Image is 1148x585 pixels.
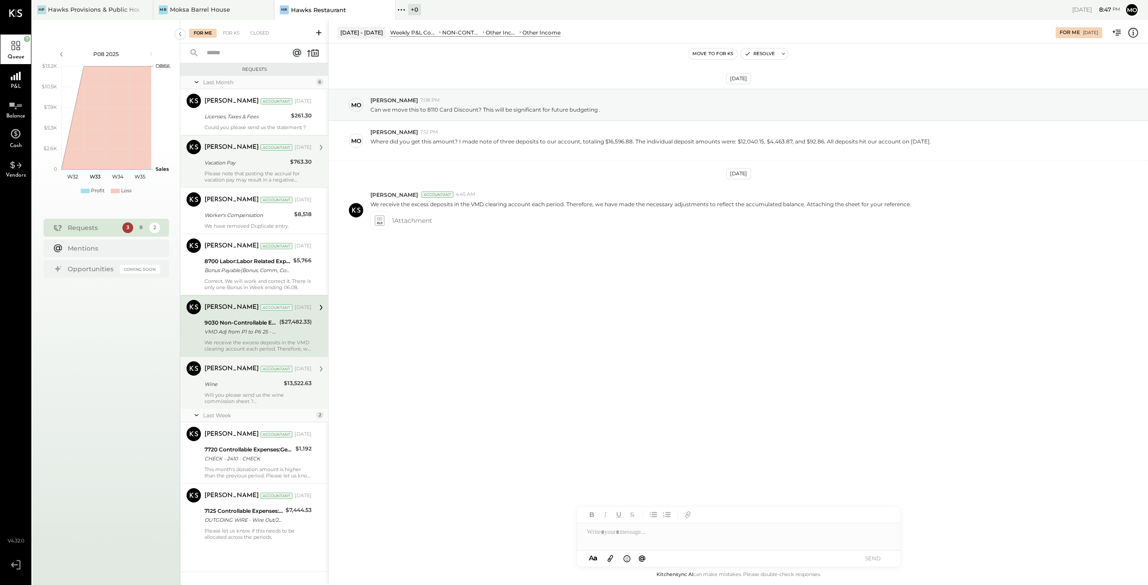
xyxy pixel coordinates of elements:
[392,212,432,230] span: 1 Attachment
[682,509,694,520] button: Add URL
[295,243,312,250] div: [DATE]
[351,101,361,109] div: mo
[48,5,139,14] div: Hawks Provisions & Public House
[156,166,169,172] text: Sales
[112,173,123,180] text: W34
[613,509,625,520] button: Underline
[204,507,283,516] div: 7125 Controllable Expenses:Direct Operating Expenses:Menus, Checks & Matches
[648,509,659,520] button: Unordered List
[316,78,323,86] div: 6
[390,29,438,36] div: Weekly P&L Comparison
[54,166,57,172] text: 0
[189,29,217,38] div: For Me
[204,430,259,439] div: [PERSON_NAME]
[279,317,312,326] div: ($27,482.33)
[586,553,600,563] button: Aa
[261,144,292,151] div: Accountant
[204,97,259,106] div: [PERSON_NAME]
[68,223,118,232] div: Requests
[261,493,292,499] div: Accountant
[261,366,292,372] div: Accountant
[67,173,78,180] text: W32
[370,96,418,104] span: [PERSON_NAME]
[422,191,453,198] div: Accountant
[204,528,312,540] div: Please let us know if this needs to be allocated across the periods.
[442,29,481,36] div: NON-CONTROLLABLE EXPENSES
[261,243,292,249] div: Accountant
[636,553,648,564] button: @
[290,157,312,166] div: $763.30
[68,50,144,58] div: P08 2025
[43,145,57,152] text: $2.6K
[204,466,312,479] div: This month's donation amount is higher than the previous period. Please let us know if you would ...
[149,222,160,233] div: 2
[156,63,170,69] text: OPEX
[204,339,312,352] div: We receive the excess deposits in the VMD clearing account each period. Therefore, we have made t...
[295,431,312,438] div: [DATE]
[370,106,600,113] p: Can we move this to 8110 Card Discount? This will be significant for future budgeting .
[204,364,259,373] div: [PERSON_NAME]
[294,210,312,219] div: $8,518
[204,112,288,121] div: Licenses, Taxes & Fees
[586,509,598,520] button: Bold
[456,191,475,198] span: 4:45 AM
[246,29,274,38] div: Closed
[122,222,133,233] div: 3
[316,412,323,419] div: 2
[295,492,312,499] div: [DATE]
[204,318,277,327] div: 9030 Non-Controllable Expenses:Other Income and Expenses:Other Income
[420,97,440,104] span: 7:08 PM
[296,444,312,453] div: $1,192
[135,173,145,180] text: W35
[0,123,31,153] a: Cash
[486,29,518,36] div: Other Income and Expenses
[639,554,646,562] span: @
[1060,29,1080,36] div: For Me
[204,491,259,500] div: [PERSON_NAME]
[1125,3,1139,17] button: mo
[284,379,312,388] div: $13,522.63
[44,104,57,110] text: $7.9K
[170,5,230,14] div: Moksa Barrel House
[42,63,57,69] text: $13.2K
[204,278,312,290] div: Correct, We will work and correct it. There is only one Bonus in Week ending 06.08.
[204,303,259,312] div: [PERSON_NAME]
[726,73,751,84] div: [DATE]
[204,124,312,130] div: Could you please send us the statement ?
[204,327,277,336] div: VMD Adj from P1 to P6 25 - Excess Deposit adjusted to other income
[741,48,778,59] button: Resolve
[351,137,361,145] div: mo
[203,412,314,419] div: Last Week
[689,48,737,59] button: Move to for ks
[291,111,312,120] div: $261.30
[626,509,638,520] button: Strikethrough
[522,29,561,36] div: Other Income
[291,6,346,14] div: Hawks Restaurant
[661,509,673,520] button: Ordered List
[295,98,312,105] div: [DATE]
[204,143,259,152] div: [PERSON_NAME]
[203,78,314,86] div: Last Month
[204,454,293,463] div: CHECK - 2410 - CHECK
[136,222,147,233] div: 8
[420,129,438,136] span: 7:12 PM
[293,256,312,265] div: $5,766
[204,257,291,266] div: 8700 Labor:Labor Related Expenses:Bonus
[185,66,324,73] div: Requests
[408,4,421,15] div: + 0
[261,98,292,104] div: Accountant
[370,138,931,153] p: Where did you get this amount? I made note of three deposits to our account, totaling $16,596.88....
[204,392,312,404] div: Will you please send us the wine commission sheet ?
[280,5,289,14] div: HR
[338,27,386,38] div: [DATE] - [DATE]
[204,242,259,251] div: [PERSON_NAME]
[42,83,57,90] text: $10.5K
[159,5,168,14] div: MB
[370,128,418,136] span: [PERSON_NAME]
[204,516,283,524] div: OUTGOING WIRE - Wire Out/282503/IMPACT ENTERPR
[8,54,24,60] span: Queue
[0,94,31,123] a: Balance
[600,509,611,520] button: Italic
[6,113,25,119] span: Balance
[121,187,131,195] div: Loss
